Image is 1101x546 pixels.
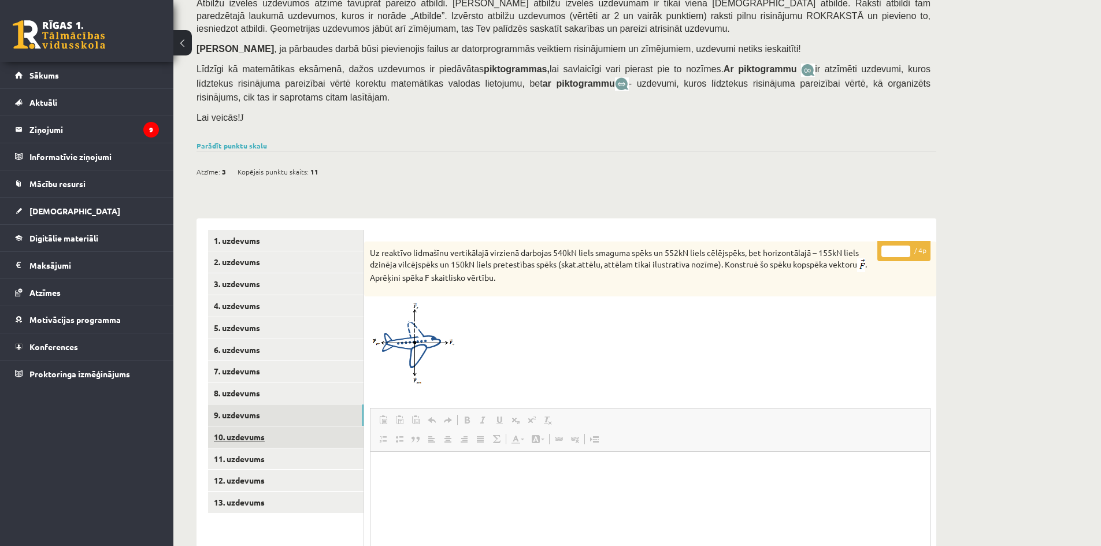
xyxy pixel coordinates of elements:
a: Ievietot no Worda [407,413,424,428]
a: [DEMOGRAPHIC_DATA] [15,198,159,224]
legend: Maksājumi [29,252,159,278]
b: piktogrammas, [484,64,550,74]
a: 9. uzdevums [208,404,364,426]
a: Atcelt (vadīšanas taustiņš+Z) [424,413,440,428]
span: Līdzīgi kā matemātikas eksāmenā, dažos uzdevumos ir piedāvātas lai savlaicīgi vari pierast pie to... [197,64,931,102]
a: Ielīmēt (vadīšanas taustiņš+V) [375,413,391,428]
a: Maksājumi [15,252,159,278]
a: Pasvītrojums (vadīšanas taustiņš+U) [491,413,507,428]
span: Konferences [29,341,78,352]
span: Atzīmes [29,287,61,298]
span: Aktuāli [29,97,57,107]
a: 3. uzdevums [208,273,364,295]
a: Noņemt stilus [540,413,556,428]
a: Izlīdzināt pa labi [456,432,472,447]
a: Ievietot kā vienkāršu tekstu (vadīšanas taustiņš+pārslēgšanas taustiņš+V) [391,413,407,428]
a: Fona krāsa [528,432,548,447]
img: wKvN42sLe3LLwAAAABJRU5ErkJggg== [615,77,629,91]
img: JfuEzvunn4EvwAAAAASUVORK5CYII= [801,64,815,77]
a: Ievietot/noņemt sarakstu ar aizzīmēm [391,432,407,447]
legend: Informatīvie ziņojumi [29,143,159,170]
a: 10. uzdevums [208,426,364,448]
i: 9 [143,122,159,138]
span: Mācību resursi [29,179,86,189]
a: 4. uzdevums [208,295,364,317]
span: Sākums [29,70,59,80]
a: Proktoringa izmēģinājums [15,361,159,387]
a: Atsaistīt [567,432,583,447]
a: Treknraksts (vadīšanas taustiņš+B) [459,413,475,428]
a: 2. uzdevums [208,251,364,273]
a: 8. uzdevums [208,382,364,404]
img: 1.png [370,302,457,385]
a: Digitālie materiāli [15,225,159,251]
a: Motivācijas programma [15,306,159,333]
span: , ja pārbaudes darbā būsi pievienojis failus ar datorprogrammās veiktiem risinājumiem un zīmējumi... [274,44,801,54]
span: Atzīme: [197,163,220,180]
a: 7. uzdevums [208,361,364,382]
a: Ievietot lapas pārtraukumu drukai [586,432,602,447]
span: Motivācijas programma [29,314,121,325]
span: 11 [310,163,318,180]
a: Izlīdzināt malas [472,432,488,447]
a: Bloka citāts [407,432,424,447]
a: Atzīmes [15,279,159,306]
a: Math [488,432,505,447]
legend: Ziņojumi [29,116,159,143]
span: 3 [222,163,226,180]
a: Mācību resursi [15,170,159,197]
a: Sākums [15,62,159,88]
b: ar piktogrammu [543,79,629,88]
a: 11. uzdevums [208,448,364,470]
a: 13. uzdevums [208,492,364,513]
span: [DEMOGRAPHIC_DATA] [29,206,120,216]
a: 6. uzdevums [208,339,364,361]
b: Ar piktogrammu [724,64,797,74]
a: 5. uzdevums [208,317,364,339]
a: Atkārtot (vadīšanas taustiņš+Y) [440,413,456,428]
a: Rīgas 1. Tālmācības vidusskola [13,20,105,49]
a: Augšraksts [524,413,540,428]
a: Centrēti [440,432,456,447]
a: Parādīt punktu skalu [197,141,267,150]
a: Informatīvie ziņojumi [15,143,159,170]
a: Slīpraksts (vadīšanas taustiņš+I) [475,413,491,428]
a: Aktuāli [15,89,159,116]
span: J [240,113,244,122]
a: Ziņojumi9 [15,116,159,143]
img: png;base64,iVBORw0KGgoAAAANSUhEUgAAAA4AAAAYCAIAAABFpVsAAAAAAXNSR0IArs4c6QAAAAlwSFlzAAAOxAAADsQBlS... [857,258,865,272]
a: Teksta krāsa [507,432,528,447]
p: Uz reaktīvo lidmašīnu vertikālajā virzienā darbojas 540kN liels smaguma spēks un 552kN liels cēlē... [370,247,873,284]
a: Ievietot/noņemt numurētu sarakstu [375,432,391,447]
span: Kopējais punktu skaits: [238,163,309,180]
a: Saite (vadīšanas taustiņš+K) [551,432,567,447]
span: Proktoringa izmēģinājums [29,369,130,379]
span: Lai veicās! [197,113,240,122]
a: Apakšraksts [507,413,524,428]
a: 1. uzdevums [208,230,364,251]
a: Konferences [15,333,159,360]
a: 12. uzdevums [208,470,364,491]
p: / 4p [877,241,931,261]
span: [PERSON_NAME] [197,44,274,54]
span: Digitālie materiāli [29,233,98,243]
a: Izlīdzināt pa kreisi [424,432,440,447]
